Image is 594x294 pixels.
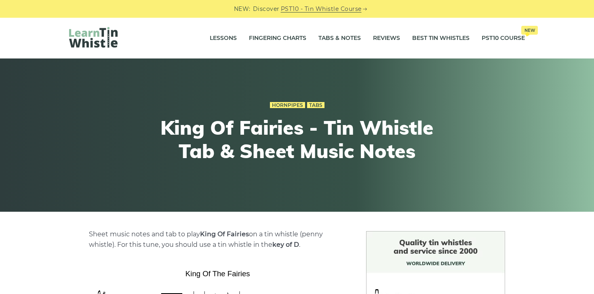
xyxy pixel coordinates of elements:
[373,28,400,48] a: Reviews
[210,28,237,48] a: Lessons
[318,28,361,48] a: Tabs & Notes
[249,28,306,48] a: Fingering Charts
[307,102,324,108] a: Tabs
[482,28,525,48] a: PST10 CourseNew
[148,116,446,163] h1: King Of Fairies - Tin Whistle Tab & Sheet Music Notes
[272,241,299,248] strong: key of D
[521,26,538,35] span: New
[270,102,305,108] a: Hornpipes
[200,230,249,238] strong: King Of Fairies
[412,28,470,48] a: Best Tin Whistles
[89,229,347,250] p: Sheet music notes and tab to play on a tin whistle (penny whistle). For this tune, you should use...
[69,27,118,48] img: LearnTinWhistle.com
